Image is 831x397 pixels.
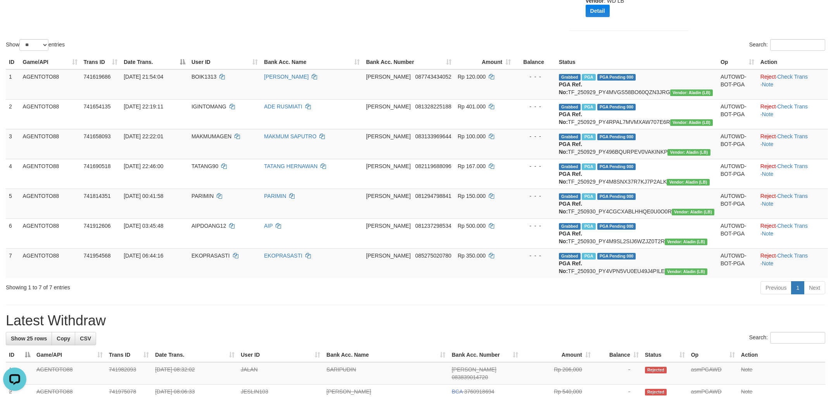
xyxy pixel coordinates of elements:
td: AGENTOTO88 [33,362,106,385]
span: PGA Pending [597,193,636,200]
span: MAKMUMAGEN [191,133,231,139]
span: Marked by asmPGAWD [582,104,595,110]
span: Copy 083133969644 to clipboard [415,133,451,139]
button: Open LiveChat chat widget [3,3,26,26]
a: Check Trans [777,103,808,110]
span: Rp 120.000 [458,74,486,80]
a: TATANG HERNAWAN [264,163,317,169]
input: Search: [770,39,825,51]
span: Grabbed [559,253,581,260]
td: 7 [6,248,20,278]
th: Game/API: activate to sort column ascending [33,348,106,362]
span: Copy 081294798841 to clipboard [415,193,451,199]
button: Detail [586,5,610,17]
th: ID [6,55,20,69]
span: Marked by asmPGAWD [582,74,595,81]
a: Reject [760,74,776,80]
th: Status [556,55,717,69]
span: Grabbed [559,104,581,110]
a: Note [762,141,774,147]
label: Show entries [6,39,65,51]
span: Rp 500.000 [458,223,486,229]
span: Rp 167.000 [458,163,486,169]
span: [DATE] 00:41:58 [124,193,163,199]
td: TF_250930_PY4M9SL2SIJ6WZJZ0T2R [556,218,717,248]
a: Copy [52,332,75,345]
span: Copy 082119688096 to clipboard [415,163,451,169]
th: Trans ID: activate to sort column ascending [106,348,152,362]
a: CSV [75,332,96,345]
td: · · [757,159,828,189]
span: PGA Pending [597,163,636,170]
td: AGENTOTO88 [20,248,81,278]
td: AGENTOTO88 [20,99,81,129]
a: Check Trans [777,133,808,139]
span: Grabbed [559,193,581,200]
span: Grabbed [559,163,581,170]
th: Balance [514,55,556,69]
span: PGA Pending [597,74,636,81]
td: AGENTOTO88 [20,189,81,218]
th: Bank Acc. Number: activate to sort column ascending [363,55,454,69]
th: Trans ID: activate to sort column ascending [81,55,121,69]
span: Vendor URL: https://dashboard.q2checkout.com/secure [672,209,714,215]
th: Action [757,55,828,69]
a: Reject [760,133,776,139]
input: Search: [770,332,825,344]
span: Rejected [645,389,667,395]
td: · · [757,218,828,248]
span: Rejected [645,367,667,373]
td: 6 [6,218,20,248]
a: Note [762,260,774,266]
span: Copy 087743434052 to clipboard [415,74,451,80]
span: Vendor URL: https://dashboard.q2checkout.com/secure [667,149,710,156]
b: PGA Ref. No: [559,141,582,155]
span: Vendor URL: https://dashboard.q2checkout.com/secure [670,119,713,126]
a: Reject [760,103,776,110]
select: Showentries [19,39,48,51]
td: · · [757,129,828,159]
td: AGENTOTO88 [20,218,81,248]
span: BCA [452,388,462,395]
a: Check Trans [777,74,808,80]
td: TF_250930_PY4CGCXABLHHQE0U0O0R [556,189,717,218]
span: [DATE] 21:54:04 [124,74,163,80]
th: Bank Acc. Number: activate to sort column ascending [448,348,521,362]
td: AGENTOTO88 [20,159,81,189]
span: Marked by asmPGAWD [582,134,595,140]
a: Check Trans [777,193,808,199]
span: Marked by asmPGAWD [582,253,595,260]
span: 741814351 [84,193,111,199]
span: Copy 081237298534 to clipboard [415,223,451,229]
td: asmPGAWD [688,362,738,385]
span: Grabbed [559,223,581,230]
span: [PERSON_NAME] [366,133,410,139]
h1: Latest Withdraw [6,313,825,328]
span: Rp 150.000 [458,193,486,199]
td: · · [757,99,828,129]
b: PGA Ref. No: [559,260,582,274]
td: JALAN [238,362,323,385]
div: Showing 1 to 7 of 7 entries [6,280,340,291]
span: PGA Pending [597,253,636,260]
b: PGA Ref. No: [559,201,582,215]
th: Date Trans.: activate to sort column ascending [152,348,238,362]
a: Reject [760,163,776,169]
td: AGENTOTO88 [20,129,81,159]
th: Op: activate to sort column ascending [688,348,738,362]
b: PGA Ref. No: [559,230,582,244]
span: Copy [57,335,70,342]
td: · · [757,248,828,278]
span: Rp 401.000 [458,103,486,110]
td: 1 [6,362,33,385]
td: TF_250930_PY4VPN5VU0EU49J4PILE [556,248,717,278]
td: 5 [6,189,20,218]
span: 741954568 [84,253,111,259]
a: Check Trans [777,163,808,169]
span: Grabbed [559,134,581,140]
a: Reject [760,223,776,229]
a: EKOPRASASTI [264,253,302,259]
th: User ID: activate to sort column ascending [188,55,261,69]
span: BOIK1313 [191,74,217,80]
span: 741619686 [84,74,111,80]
